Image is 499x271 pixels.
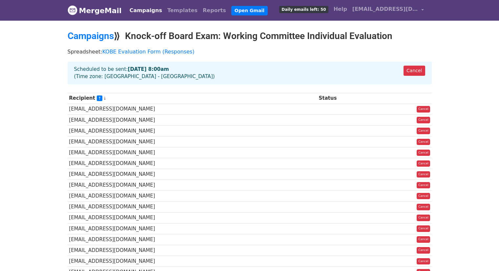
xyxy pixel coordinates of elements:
[68,48,432,55] p: Spreadsheet:
[417,182,430,189] a: Cancel
[68,234,317,245] td: [EMAIL_ADDRESS][DOMAIN_NAME]
[68,147,317,158] td: [EMAIL_ADDRESS][DOMAIN_NAME]
[102,49,195,55] a: KOBE Evaluation Form (Responses)
[352,5,418,13] span: [EMAIL_ADDRESS][DOMAIN_NAME]
[68,125,317,136] td: [EMAIL_ADDRESS][DOMAIN_NAME]
[68,31,114,41] a: Campaigns
[68,180,317,191] td: [EMAIL_ADDRESS][DOMAIN_NAME]
[68,104,317,115] td: [EMAIL_ADDRESS][DOMAIN_NAME]
[127,4,165,17] a: Campaigns
[417,128,430,134] a: Cancel
[417,117,430,123] a: Cancel
[466,240,499,271] iframe: Chat Widget
[68,93,317,104] th: Recipient
[68,223,317,234] td: [EMAIL_ADDRESS][DOMAIN_NAME]
[68,169,317,180] td: [EMAIL_ADDRESS][DOMAIN_NAME]
[331,3,350,16] a: Help
[417,106,430,113] a: Cancel
[417,160,430,167] a: Cancel
[68,4,122,17] a: MergeMail
[417,258,430,265] a: Cancel
[417,236,430,243] a: Cancel
[350,3,426,18] a: [EMAIL_ADDRESS][DOMAIN_NAME]
[68,158,317,169] td: [EMAIL_ADDRESS][DOMAIN_NAME]
[417,139,430,145] a: Cancel
[68,115,317,125] td: [EMAIL_ADDRESS][DOMAIN_NAME]
[317,93,377,104] th: Status
[68,212,317,223] td: [EMAIL_ADDRESS][DOMAIN_NAME]
[165,4,200,17] a: Templates
[231,6,268,15] a: Open Gmail
[97,95,102,101] a: ↑
[417,150,430,156] a: Cancel
[277,3,331,16] a: Daily emails left: 50
[128,66,169,72] strong: [DATE] 8:00am
[417,204,430,210] a: Cancel
[68,31,432,42] h2: ⟫ Knock-off Board Exam: Working Committee Individual Evaluation
[68,62,432,84] div: Scheduled to be sent: (Time zone: [GEOGRAPHIC_DATA] - [GEOGRAPHIC_DATA])
[103,96,107,101] a: ↓
[200,4,229,17] a: Reports
[68,256,317,267] td: [EMAIL_ADDRESS][DOMAIN_NAME]
[417,225,430,232] a: Cancel
[279,6,328,13] span: Daily emails left: 50
[417,215,430,221] a: Cancel
[417,193,430,199] a: Cancel
[68,191,317,201] td: [EMAIL_ADDRESS][DOMAIN_NAME]
[68,5,77,15] img: MergeMail logo
[68,245,317,256] td: [EMAIL_ADDRESS][DOMAIN_NAME]
[417,247,430,254] a: Cancel
[417,171,430,178] a: Cancel
[68,201,317,212] td: [EMAIL_ADDRESS][DOMAIN_NAME]
[404,66,425,76] a: Cancel
[68,136,317,147] td: [EMAIL_ADDRESS][DOMAIN_NAME]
